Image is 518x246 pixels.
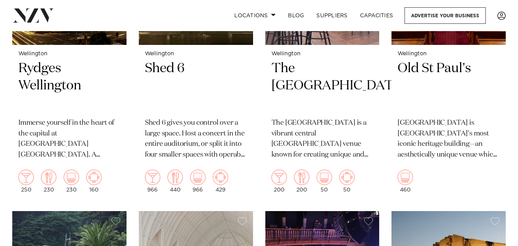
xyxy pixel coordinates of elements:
[398,51,500,57] small: Wellington
[282,7,310,24] a: BLOG
[271,170,287,185] img: cocktail.png
[190,170,206,185] img: theatre.png
[86,170,102,185] img: meeting.png
[294,170,309,185] img: dining.png
[18,170,34,185] img: cocktail.png
[317,170,332,193] div: 50
[271,60,373,112] h2: The [GEOGRAPHIC_DATA]
[168,170,183,185] img: dining.png
[317,170,332,185] img: theatre.png
[18,51,120,57] small: Wellington
[18,60,120,112] h2: Rydges Wellington
[294,170,309,193] div: 200
[405,7,486,24] a: Advertise your business
[18,170,34,193] div: 250
[145,60,247,112] h2: Shed 6
[271,51,373,57] small: Wellington
[398,170,413,185] img: theatre.png
[41,170,56,193] div: 230
[41,170,56,185] img: dining.png
[145,51,247,57] small: Wellington
[271,118,373,161] p: The [GEOGRAPHIC_DATA] is a vibrant central [GEOGRAPHIC_DATA] venue known for creating unique and ...
[271,170,287,193] div: 200
[354,7,400,24] a: Capacities
[213,170,228,193] div: 429
[145,170,160,185] img: cocktail.png
[145,170,160,193] div: 966
[398,170,413,193] div: 460
[228,7,282,24] a: Locations
[339,170,355,193] div: 50
[190,170,206,193] div: 966
[64,170,79,185] img: theatre.png
[339,170,355,185] img: meeting.png
[64,170,79,193] div: 230
[398,118,500,161] p: [GEOGRAPHIC_DATA] is [GEOGRAPHIC_DATA]’s most iconic heritage building—an aesthetically unique ve...
[86,170,102,193] div: 160
[213,170,228,185] img: meeting.png
[18,118,120,161] p: Immerse yourself in the heart of the capital at [GEOGRAPHIC_DATA] [GEOGRAPHIC_DATA]. A landmark h...
[398,60,500,112] h2: Old St Paul's
[12,8,54,22] img: nzv-logo.png
[145,118,247,161] p: Shed 6 gives you control over a large space. Host a concert in the entire auditorium, or split it...
[168,170,183,193] div: 440
[310,7,354,24] a: SUPPLIERS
